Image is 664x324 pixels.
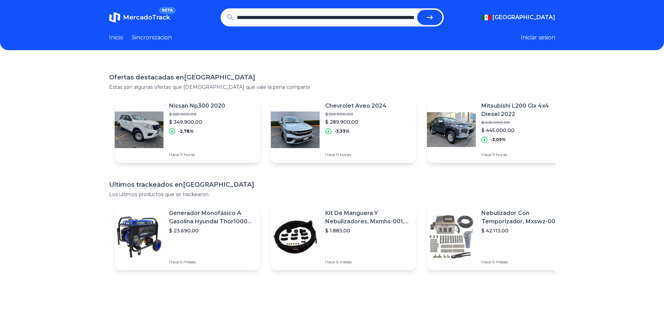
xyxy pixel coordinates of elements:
[169,118,225,125] p: $ 349.900,00
[481,209,566,226] p: Nebulizador Con Temporizador, Mxswz-009, 50m, 40 Boquillas
[271,105,320,154] img: Featured image
[325,259,410,265] p: Hace 6 meses
[159,7,175,14] span: BETA
[427,96,572,163] a: Featured imageMitsubishi L200 Glx 4x4 Diesel 2022$ 459.000,00$ 445.000,00-3,05%Hace 11 horas
[325,209,410,226] p: Kit De Manguera Y Nebulizadores, Mxmhs-001, 6m, 6 Tees, 8 Bo
[271,203,416,270] a: Featured imageKit De Manguera Y Nebulizadores, Mxmhs-001, 6m, 6 Tees, 8 Bo$ 1.883,00Hace 6 meses
[109,72,555,82] h1: Ofertas destacadas en [GEOGRAPHIC_DATA]
[109,12,170,23] a: MercadoTrackBETA
[325,102,387,110] p: Chevrolet Aveo 2024
[169,102,225,110] p: Nissan Np300 2020
[481,15,491,20] img: Mexico
[481,13,555,22] button: [GEOGRAPHIC_DATA]
[481,227,566,234] p: $ 42.113,00
[169,111,225,117] p: $ 359.900,00
[325,152,387,157] p: Hace 11 horas
[325,111,387,117] p: $ 299.900,00
[115,96,260,163] a: Featured imageNissan Np300 2020$ 359.900,00$ 349.900,00-2,78%Hace 11 horas
[325,227,410,234] p: $ 1.883,00
[123,14,170,21] span: MercadoTrack
[271,213,320,261] img: Featured image
[169,227,254,234] p: $ 23.690,00
[481,120,566,125] p: $ 459.000,00
[490,137,506,142] p: -3,05%
[169,209,254,226] p: Generador Monofásico A Gasolina Hyundai Thor10000 P 11.5 Kw
[178,129,194,134] p: -2,78%
[109,33,123,42] a: Inicio
[109,191,555,198] p: Los ultimos productos que se trackearon.
[481,127,566,134] p: $ 445.000,00
[481,102,566,118] p: Mitsubishi L200 Glx 4x4 Diesel 2022
[115,213,163,261] img: Featured image
[325,118,387,125] p: $ 289.900,00
[169,259,254,265] p: Hace 6 meses
[427,105,476,154] img: Featured image
[271,96,416,163] a: Featured imageChevrolet Aveo 2024$ 299.900,00$ 289.900,00-3,33%Hace 11 horas
[521,33,555,42] button: Iniciar sesion
[115,203,260,270] a: Featured imageGenerador Monofásico A Gasolina Hyundai Thor10000 P 11.5 Kw$ 23.690,00Hace 6 meses
[481,259,566,265] p: Hace 6 meses
[427,213,476,261] img: Featured image
[493,13,555,22] span: [GEOGRAPHIC_DATA]
[427,203,572,270] a: Featured imageNebulizador Con Temporizador, Mxswz-009, 50m, 40 Boquillas$ 42.113,00Hace 6 meses
[115,105,163,154] img: Featured image
[109,180,555,190] h1: Ultimos trackeados en [GEOGRAPHIC_DATA]
[132,33,172,42] a: Sincronizacion
[109,84,555,91] p: Estas son algunas ofertas que [DEMOGRAPHIC_DATA] que vale la pena compartir.
[334,129,350,134] p: -3,33%
[169,152,225,157] p: Hace 11 horas
[109,12,120,23] img: MercadoTrack
[481,152,566,157] p: Hace 11 horas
